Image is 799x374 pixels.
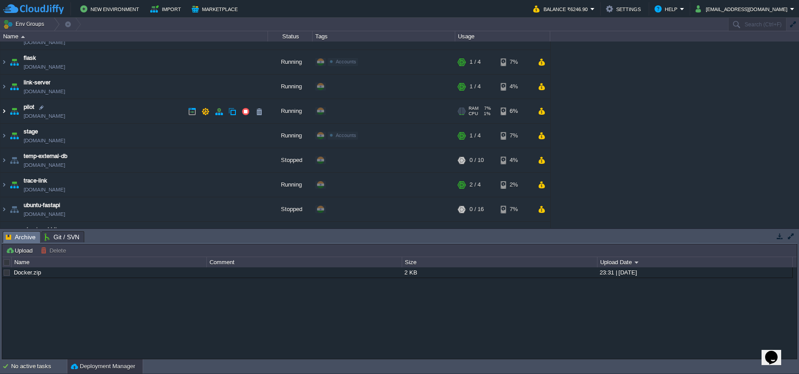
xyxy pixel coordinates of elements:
div: 0 / 7 [470,222,481,246]
img: AMDAwAAAACH5BAEAAAAALAAAAAABAAEAAAICRAEAOw== [0,173,8,197]
div: Upload Date [598,257,792,267]
a: trace-link [24,177,47,186]
div: Tags [313,31,455,42]
img: AMDAwAAAACH5BAEAAAAALAAAAAABAAEAAAICRAEAOw== [0,100,8,124]
div: Running [268,100,313,124]
div: 1 / 4 [470,124,481,148]
img: AMDAwAAAACH5BAEAAAAALAAAAAABAAEAAAICRAEAOw== [0,75,8,99]
div: Running [268,124,313,148]
button: Settings [606,4,643,14]
div: Size [403,257,597,267]
img: AMDAwAAAACH5BAEAAAAALAAAAAABAAEAAAICRAEAOw== [8,124,21,148]
span: RAM [469,106,478,112]
span: Git / SVN [45,232,79,242]
img: AMDAwAAAACH5BAEAAAAALAAAAAABAAEAAAICRAEAOw== [8,222,21,246]
img: AMDAwAAAACH5BAEAAAAALAAAAAABAAEAAAICRAEAOw== [8,75,21,99]
a: link-server [24,79,50,87]
a: ubuntu-fastapi [24,201,60,210]
img: AMDAwAAAACH5BAEAAAAALAAAAAABAAEAAAICRAEAOw== [8,198,21,222]
a: [DOMAIN_NAME] [24,161,65,170]
iframe: chat widget [762,338,790,365]
div: Stopped [268,198,313,222]
span: Accounts [336,59,356,65]
div: 2 / 4 [470,173,481,197]
span: CPU [469,112,478,117]
button: Import [150,4,184,14]
img: AMDAwAAAACH5BAEAAAAALAAAAAABAAEAAAICRAEAOw== [0,198,8,222]
img: AMDAwAAAACH5BAEAAAAALAAAAAABAAEAAAICRAEAOw== [21,36,25,38]
div: 0 / 10 [470,149,484,173]
a: ubuntu-rabbit [24,226,57,235]
div: Status [268,31,312,42]
div: 0 / 16 [470,198,484,222]
a: flask [24,54,36,63]
a: [DOMAIN_NAME] [24,137,65,145]
a: stage [24,128,38,137]
a: [DOMAIN_NAME] [24,63,65,72]
a: [DOMAIN_NAME] [24,186,65,195]
button: Marketplace [192,4,240,14]
img: AMDAwAAAACH5BAEAAAAALAAAAAABAAEAAAICRAEAOw== [0,222,8,246]
span: Archive [6,232,36,243]
div: 7% [501,124,530,148]
div: 4% [501,149,530,173]
a: temp-external-db [24,152,67,161]
div: 6% [501,100,530,124]
a: [DOMAIN_NAME] [24,87,65,96]
a: [DOMAIN_NAME] [24,112,65,121]
div: Stopped [268,149,313,173]
div: No active tasks [11,359,67,374]
div: Name [1,31,268,42]
img: AMDAwAAAACH5BAEAAAAALAAAAAABAAEAAAICRAEAOw== [0,50,8,75]
div: Running [268,173,313,197]
img: CloudJiffy [3,4,64,15]
span: 7% [482,106,491,112]
div: Usage [456,31,550,42]
div: 1 / 4 [470,50,481,75]
img: AMDAwAAAACH5BAEAAAAALAAAAAABAAEAAAICRAEAOw== [0,124,8,148]
div: Comment [207,257,402,267]
img: AMDAwAAAACH5BAEAAAAALAAAAAABAAEAAAICRAEAOw== [8,100,21,124]
button: Upload [6,246,35,254]
a: [DOMAIN_NAME] [24,210,65,219]
button: [EMAIL_ADDRESS][DOMAIN_NAME] [696,4,790,14]
span: 1% [482,112,490,117]
div: Name [12,257,206,267]
div: 7% [501,198,530,222]
img: AMDAwAAAACH5BAEAAAAALAAAAAABAAEAAAICRAEAOw== [8,50,21,75]
img: AMDAwAAAACH5BAEAAAAALAAAAAABAAEAAAICRAEAOw== [8,173,21,197]
div: 2 KB [402,267,597,278]
a: [DOMAIN_NAME] [24,38,65,47]
button: Balance ₹6246.90 [533,4,590,14]
span: Accounts [336,133,356,138]
button: Deployment Manager [71,362,135,371]
div: Running [268,50,313,75]
div: 7% [501,50,530,75]
div: 4% [501,75,530,99]
img: AMDAwAAAACH5BAEAAAAALAAAAAABAAEAAAICRAEAOw== [8,149,21,173]
div: Stopped [268,222,313,246]
div: 2% [501,173,530,197]
div: 1 / 4 [470,75,481,99]
div: 3% [501,222,530,246]
div: 23:31 | [DATE] [597,267,792,278]
button: New Environment [80,4,142,14]
button: Delete [41,246,69,254]
button: Help [655,4,680,14]
img: AMDAwAAAACH5BAEAAAAALAAAAAABAAEAAAICRAEAOw== [0,149,8,173]
a: Docker.zip [14,269,41,276]
button: Env Groups [3,18,47,30]
a: pilot [24,103,34,112]
div: Running [268,75,313,99]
